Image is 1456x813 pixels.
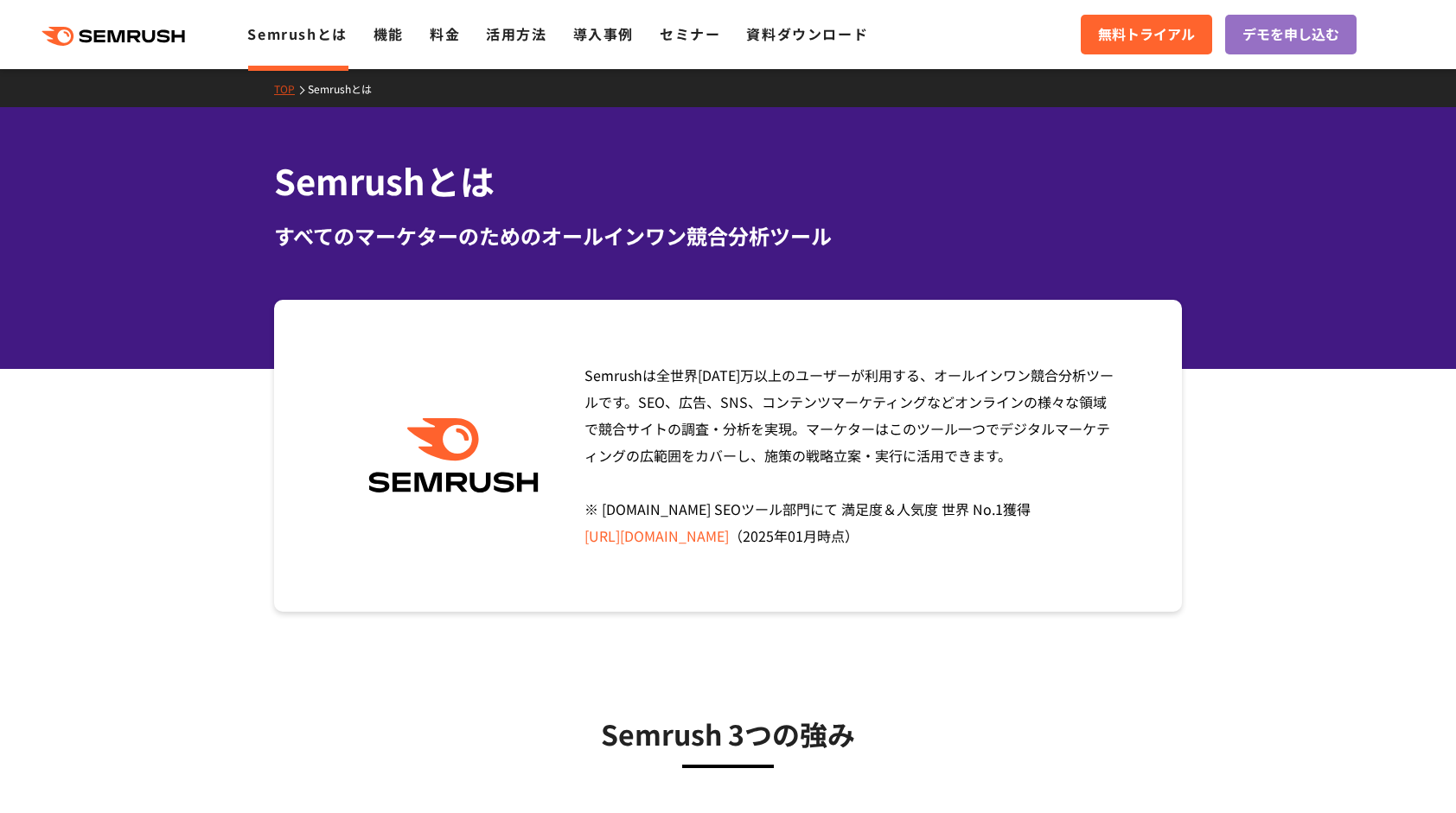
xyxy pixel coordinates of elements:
h3: Semrush 3つの強み [317,712,1139,755]
div: すべてのマーケターのためのオールインワン競合分析ツール [274,220,1182,251]
a: [URL][DOMAIN_NAME] [584,525,729,546]
a: 活用方法 [486,23,546,44]
a: デモを申し込む [1225,15,1357,54]
a: 機能 [374,23,404,44]
a: Semrushとは [308,81,385,96]
a: 導入事例 [573,23,634,44]
span: デモを申し込む [1242,23,1339,46]
a: Semrushとは [247,23,347,44]
a: 料金 [430,23,460,44]
img: Semrush [360,418,547,493]
a: 無料トライアル [1081,15,1212,54]
a: TOP [274,81,308,96]
h1: Semrushとは [274,156,1182,206]
span: 無料トライアル [1098,23,1195,46]
a: 資料ダウンロード [746,23,868,44]
span: Semrushは全世界[DATE]万以上のユーザーが利用する、オールインワン競合分析ツールです。SEO、広告、SNS、コンテンツマーケティングなどオンラインの様々な領域で競合サイトの調査・分析を... [584,365,1114,546]
a: セミナー [660,23,720,44]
